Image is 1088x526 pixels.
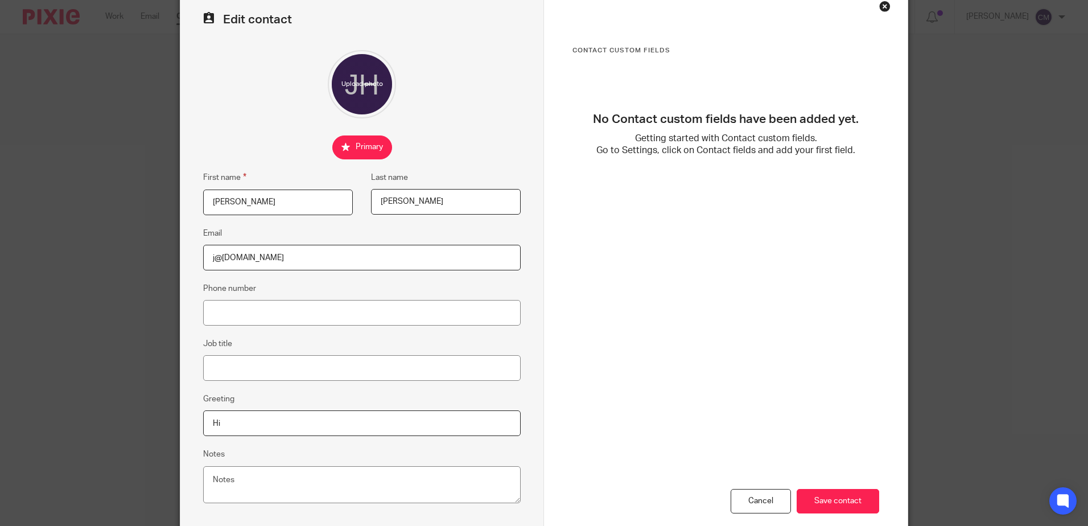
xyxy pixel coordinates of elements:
label: Notes [203,449,225,460]
input: e.g. Dear Mrs. Appleseed or Hi Sam [203,410,521,436]
h3: Contact Custom fields [572,46,879,55]
label: Job title [203,338,232,350]
h3: No Contact custom fields have been added yet. [572,112,879,127]
label: Phone number [203,283,256,294]
label: Email [203,228,222,239]
div: Close this dialog window [879,1,891,12]
input: Save contact [797,489,879,513]
label: First name [203,171,246,184]
label: Greeting [203,393,234,405]
p: Getting started with Contact custom fields. Go to Settings, click on Contact fields and add your ... [572,133,879,157]
h2: Edit contact [203,12,521,27]
label: Last name [371,172,408,183]
div: Cancel [731,489,791,513]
